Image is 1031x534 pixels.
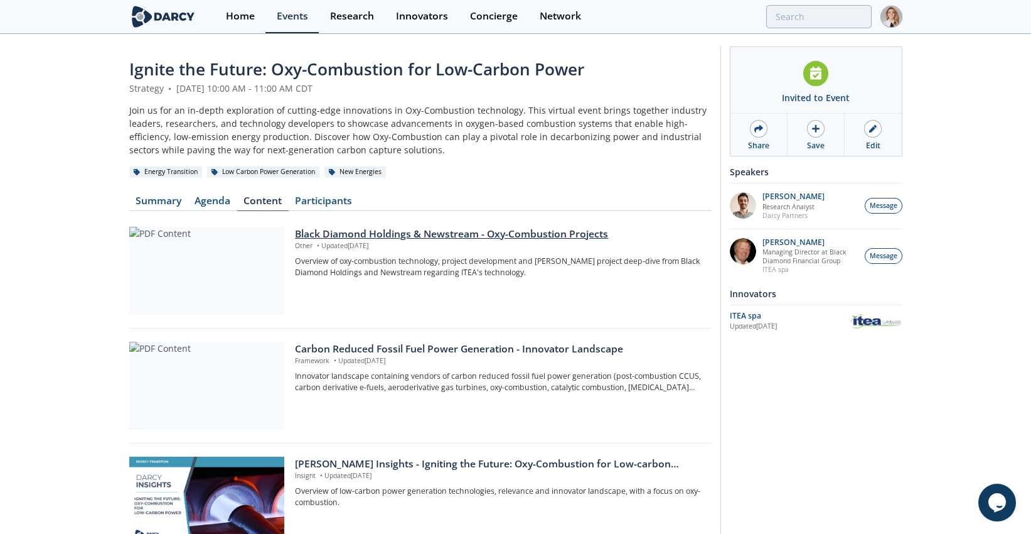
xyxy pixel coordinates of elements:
div: [PERSON_NAME] Insights - Igniting the Future: Oxy-Combustion for Low-carbon power [295,457,702,472]
p: Darcy Partners [762,211,825,220]
span: • [318,471,324,480]
div: Innovators [730,283,902,305]
span: • [166,82,174,94]
span: Ignite the Future: Oxy-Combustion for Low-Carbon Power [129,58,584,80]
p: [PERSON_NAME] [762,238,858,247]
p: Other Updated [DATE] [295,241,702,251]
a: Content [237,196,289,211]
span: Message [870,251,897,261]
div: Innovators [396,11,448,21]
img: e78dc165-e339-43be-b819-6f39ce58aec6 [730,192,756,219]
div: Network [540,11,581,21]
p: Framework Updated [DATE] [295,356,702,366]
div: Strategy [DATE] 10:00 AM - 11:00 AM CDT [129,82,712,95]
a: Agenda [188,196,237,211]
p: Research Analyst [762,202,825,211]
p: Innovator landscape containing vendors of carbon reduced fossil fuel power generation (post-combu... [295,371,702,394]
p: Managing Director at Black Diamond Financial Group [762,248,858,265]
span: • [331,356,338,365]
a: Participants [289,196,359,211]
div: New Energies [324,166,387,178]
div: Edit [866,140,880,151]
a: PDF Content Black Diamond Holdings & Newstream - Oxy-Combustion Projects Other •Updated[DATE] Ove... [129,227,712,315]
div: Research [330,11,374,21]
p: [PERSON_NAME] [762,192,825,201]
a: Summary [129,196,188,211]
div: Carbon Reduced Fossil Fuel Power Generation - Innovator Landscape [295,342,702,357]
div: Invited to Event [782,91,850,104]
button: Message [865,248,902,264]
input: Advanced Search [766,5,872,28]
p: Overview of oxy-combustion technology, project development and [PERSON_NAME] project deep-dive fr... [295,256,702,279]
img: 5c882eca-8b14-43be-9dc2-518e113e9a37 [730,238,756,264]
img: logo-wide.svg [129,6,198,28]
div: Updated [DATE] [730,322,850,332]
iframe: chat widget [978,484,1018,521]
div: ITEA spa [730,310,850,322]
a: PDF Content Carbon Reduced Fossil Fuel Power Generation - Innovator Landscape Framework •Updated[... [129,342,712,430]
p: Insight Updated [DATE] [295,471,702,481]
div: Save [807,140,825,151]
button: Message [865,198,902,214]
span: Message [870,201,897,211]
img: ITEA spa [850,312,902,330]
div: Black Diamond Holdings & Newstream - Oxy-Combustion Projects [295,227,702,242]
div: Low Carbon Power Generation [207,166,320,178]
div: Share [748,140,769,151]
p: Overview of low-carbon power generation technologies, relevance and innovator landscape, with a f... [295,486,702,509]
div: Join us for an in-depth exploration of cutting-edge innovations in Oxy-Combustion technology. Thi... [129,104,712,156]
div: Events [277,11,308,21]
p: ITEA spa [762,265,858,274]
a: Edit [845,114,901,156]
a: ITEA spa Updated[DATE] ITEA spa [730,310,902,332]
div: Home [226,11,255,21]
div: Concierge [470,11,518,21]
span: • [314,241,321,250]
img: Profile [880,6,902,28]
div: Energy Transition [129,166,203,178]
div: Speakers [730,161,902,183]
